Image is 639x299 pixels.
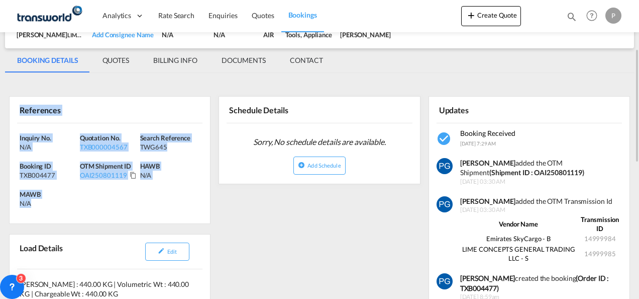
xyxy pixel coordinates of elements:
button: icon-pencilEdit [145,243,189,261]
md-pagination-wrapper: Use the left and right arrow keys to navigate between tabs [5,48,335,72]
div: References [17,101,108,118]
img: f753ae806dec11f0841701cdfdf085c0.png [15,5,83,27]
b: (Order ID : TXB004477) [460,274,609,292]
div: P [605,8,621,24]
img: vm11kgAAAAZJREFUAwCWHwimzl+9jgAAAABJRU5ErkJggg== [437,196,453,212]
div: N/A [20,142,77,152]
div: Pradhesh Gautham [340,30,391,39]
div: added the OTM Shipment [460,158,623,178]
md-icon: Click to Copy [130,172,137,179]
div: Help [583,7,605,25]
md-icon: icon-checkbox-marked-circle [437,131,453,147]
div: N/A [214,30,255,39]
span: Inquiry No. [20,134,51,142]
span: [DATE] 03:30 AM [460,206,623,214]
span: Analytics [102,11,131,21]
span: Sorry, No schedule details are available. [249,132,390,152]
span: [DATE] 7:29 AM [460,140,496,146]
div: OAI250801119 [80,171,127,180]
img: vm11kgAAAAZJREFUAwCWHwimzl+9jgAAAABJRU5ErkJggg== [437,158,453,174]
div: created the booking [460,273,623,293]
md-tab-item: DOCUMENTS [209,48,278,72]
div: TXB004477 [20,171,77,180]
strong: Transmission ID [581,215,619,233]
span: Search Reference [140,134,190,142]
strong: [PERSON_NAME] [460,197,516,205]
div: [PERSON_NAME] [17,30,84,39]
td: 14999985 [577,244,623,263]
md-icon: icon-plus-circle [298,162,305,169]
div: N/A [162,30,205,39]
md-tab-item: BILLING INFO [141,48,209,72]
span: [DATE] 03:30 AM [460,178,623,186]
button: icon-plus 400-fgCreate Quote [461,6,521,26]
span: Add Schedule [307,162,341,169]
span: Quotation No. [80,134,121,142]
div: N/A [140,171,200,180]
img: vm11kgAAAAZJREFUAwCWHwimzl+9jgAAAABJRU5ErkJggg== [437,273,453,289]
div: added the OTM Transmission Id [460,196,623,206]
md-icon: icon-pencil [158,247,165,254]
md-icon: icon-magnify [566,11,577,22]
md-tab-item: BOOKING DETAILS [5,48,90,72]
span: OTM Shipment ID [80,162,132,170]
span: Quotes [252,11,274,20]
span: Bookings [288,11,317,19]
div: TXB000004567 [80,142,138,152]
span: Enquiries [208,11,238,20]
strong: [PERSON_NAME] [460,159,516,167]
span: LIME CONCEPTS GENERAL TRADING LLC [67,31,170,39]
div: Add Consignee Name [92,30,154,39]
div: AIR [263,30,277,39]
div: Load Details [17,239,67,265]
span: Rate Search [158,11,194,20]
td: Emirates SkyCargo - B [460,234,577,244]
span: HAWB [140,162,160,170]
div: Schedule Details [227,101,317,118]
b: [PERSON_NAME] [460,274,515,282]
body: Editor, editor4 [10,10,174,21]
button: icon-plus-circleAdd Schedule [293,157,345,175]
md-tab-item: QUOTES [90,48,141,72]
td: 14999984 [577,234,623,244]
div: Tools, Appliance [285,30,332,39]
strong: (Shipment ID : OAI250801119) [489,168,584,177]
span: Edit [167,248,177,255]
span: Booking ID [20,162,51,170]
md-icon: icon-plus 400-fg [465,9,477,21]
div: Updates [437,101,527,118]
strong: Vendor Name [499,220,538,228]
td: LIME CONCEPTS GENERAL TRADING LLC - S [460,244,577,263]
md-tab-item: CONTACT [278,48,335,72]
span: Booking Received [460,129,515,137]
span: Help [583,7,600,24]
span: MAWB [20,190,41,198]
div: TWG645 [140,142,198,152]
div: icon-magnify [566,11,577,26]
div: N/A [20,199,31,208]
